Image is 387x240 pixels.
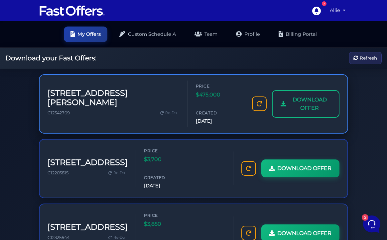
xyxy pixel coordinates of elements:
[48,235,69,240] span: C12325644
[144,220,184,228] span: $3,850
[327,4,348,17] a: Allie
[8,60,125,80] a: Fast Offers SupportHi sorry theres been a breach in the server, trying to get it up and running b...
[309,3,324,18] a: 7
[28,45,102,52] p: You: Is the system downè
[48,158,128,167] h3: [STREET_ADDRESS]
[113,170,125,176] span: Re-Do
[11,83,122,96] button: Start a Conversation
[11,27,54,32] span: Your Conversations
[28,37,102,44] span: Fast Offers
[360,54,377,62] span: Refresh
[48,87,93,92] span: Start a Conversation
[144,182,184,190] span: [DATE]
[277,164,331,173] span: DOWNLOAD OFFER
[11,40,19,48] img: dark
[113,27,183,42] a: Custom Schedule A
[272,90,339,118] a: DOWNLOAD OFFER
[349,52,382,64] button: Refresh
[289,95,331,112] span: DOWNLOAD OFFER
[11,63,24,77] img: dark
[28,63,102,69] span: Fast Offers Support
[261,159,339,177] a: DOWNLOAD OFFER
[106,63,122,69] p: 7mo ago
[229,27,267,42] a: Profile
[116,45,122,52] span: 1
[28,71,102,77] p: Hi sorry theres been a breach in the server, trying to get it up and running back asap!
[83,109,122,114] a: Open Help Center
[188,27,224,42] a: Team
[362,214,382,234] iframe: Customerly Messenger Launcher
[116,71,122,77] span: 1
[196,110,236,116] span: Created
[5,179,46,194] button: Home
[5,5,112,16] h2: Hello Allie 👋
[144,155,184,164] span: $3,700
[48,89,180,108] h3: [STREET_ADDRESS][PERSON_NAME]
[8,34,125,54] a: Fast OffersYou:Is the system downè5mo ago1
[46,179,87,194] button: 2Messages
[20,188,31,194] p: Home
[16,40,24,48] img: dark
[48,222,128,232] h3: [STREET_ADDRESS]
[11,109,45,114] span: Find an Answer
[144,148,184,154] span: Price
[48,170,68,175] span: C12203815
[106,37,122,43] p: 5mo ago
[66,178,71,183] span: 2
[196,90,236,99] span: $475,000
[15,123,109,130] input: Search for an Article...
[107,27,122,32] a: See all
[277,229,331,238] span: DOWNLOAD OFFER
[272,27,323,42] a: Billing Portal
[5,54,96,62] h2: Download your Fast Offers:
[48,110,70,115] span: C12342709
[144,212,184,218] span: Price
[106,169,128,177] a: Re-Do
[165,110,177,116] span: Re-Do
[196,117,236,125] span: [DATE]
[87,179,128,194] button: Help
[196,83,236,89] span: Price
[322,1,326,6] div: 7
[57,188,76,194] p: Messages
[103,188,112,194] p: Help
[64,27,107,42] a: My Offers
[158,109,180,117] a: Re-Do
[144,174,184,181] span: Created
